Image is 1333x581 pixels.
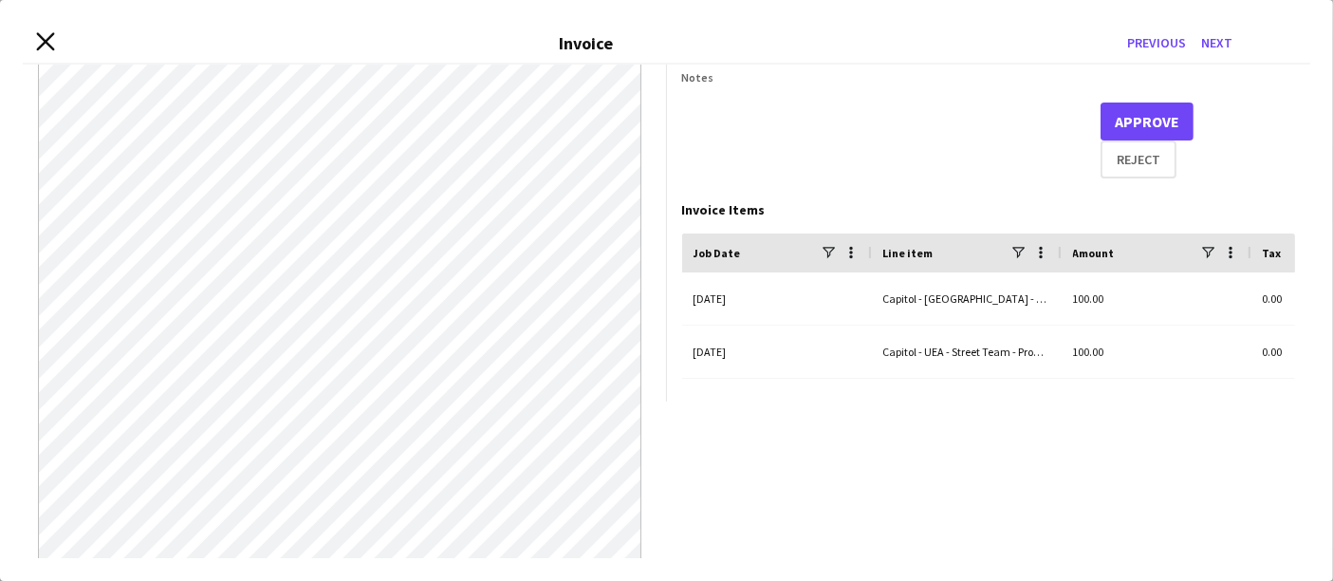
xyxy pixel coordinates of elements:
div: 100.00 [1062,326,1251,378]
button: Reject [1101,141,1176,178]
h3: Notes [682,70,877,84]
div: Capitol - [GEOGRAPHIC_DATA] - Street Team - Promotional Staffing (Brand Ambassadors) (salary) [872,272,1062,325]
span: Line item [883,246,934,260]
div: Invoice Items [682,201,1296,218]
h3: Invoice [560,32,614,54]
button: Previous [1120,28,1194,58]
div: [DATE] [682,326,872,378]
button: Approve [1101,103,1194,141]
div: 100.00 [1062,272,1251,325]
button: Next [1194,28,1240,58]
span: Amount [1073,246,1115,260]
span: Tax [1263,246,1282,260]
span: Job Date [694,246,741,260]
div: [DATE] [682,272,872,325]
div: Capitol - UEA - Street Team - Promotional Staffing (Brand Ambassadors) (salary) [872,326,1062,378]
